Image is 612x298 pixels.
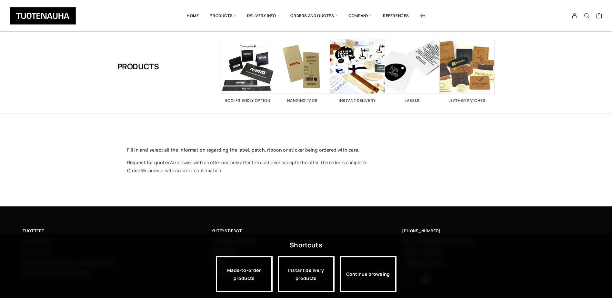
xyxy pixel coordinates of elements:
span: Orders and quotes [285,5,343,27]
div: Continue browsing [340,256,396,292]
h1: Products [117,39,159,94]
a: [PHONE_NUMBER] [402,227,441,234]
span: Yhteystiedot [212,227,242,234]
span: Products [204,5,241,27]
a: Instant delivery products [278,256,335,292]
a: Yhteystiedot [212,227,401,234]
span: Delivery info [242,5,285,27]
a: Visit product category Labels [385,39,440,103]
div: Shortcuts [290,239,322,251]
h2: Hanging tags [275,99,330,103]
h2: Eco-friendly option [220,99,275,103]
a: My Account [568,13,581,19]
a: Visit product category Instant delivery [330,39,385,103]
a: References [377,5,415,27]
strong: Order: [127,167,141,174]
p: We answer with an offer and only after the customer accepts the offer, the order is complete. We ... [127,158,485,174]
a: Home [181,5,204,27]
strong: Request for quote: [127,159,169,165]
a: Cart [596,13,602,20]
span: Company [343,5,377,27]
a: Visit product category Leather patches [440,39,495,103]
h2: Labels [385,99,440,103]
img: Suomi [420,14,425,17]
img: Tuotenauha Oy [10,7,76,25]
a: Visit product category Eco-friendly option [220,39,275,103]
button: Search [581,13,593,19]
span: Tuotteet [23,227,44,234]
a: Tuotteet [23,227,212,234]
a: Visit product category Hanging tags [275,39,330,103]
h2: Leather patches [440,99,495,103]
h2: Instant delivery [330,99,385,103]
a: Made-to-order products [216,256,273,292]
strong: Fill in and select all the information regarding the label, patch, ribbon or sticker being ordere... [127,147,360,153]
